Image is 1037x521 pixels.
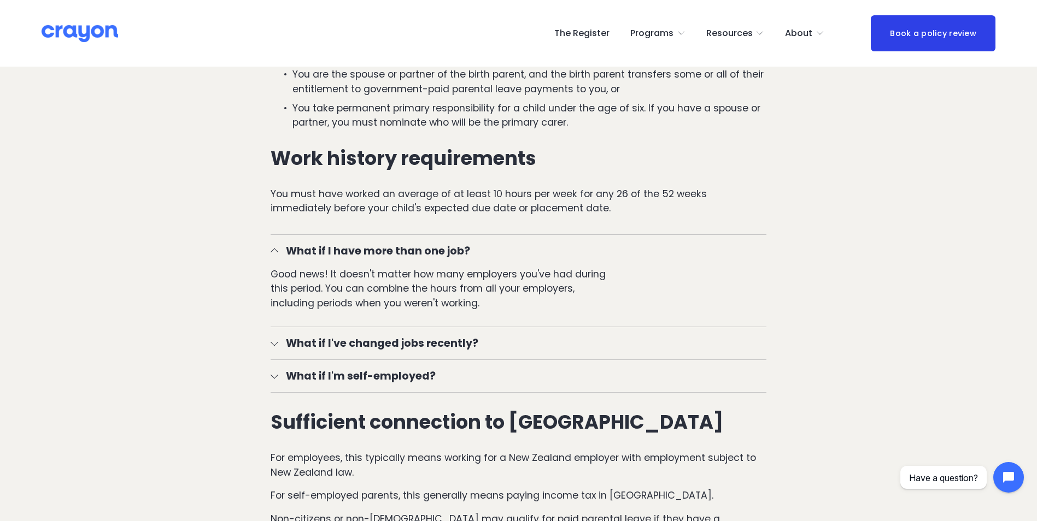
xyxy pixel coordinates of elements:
[630,25,686,42] a: folder dropdown
[292,101,767,130] p: You take permanent primary responsibility for a child under the age of six. If you have a spouse ...
[706,26,753,42] span: Resources
[785,26,812,42] span: About
[554,25,610,42] a: The Register
[42,24,118,43] img: Crayon
[271,267,767,327] div: What if I have more than one job?
[271,488,767,502] p: For self-employed parents, this generally means paying income tax in [GEOGRAPHIC_DATA].
[271,147,767,169] h3: Work history requirements
[292,67,767,96] p: You are the spouse or partner of the birth parent, and the birth parent transfers some or all of ...
[278,335,767,351] span: What if I've changed jobs recently?
[630,26,673,42] span: Programs
[271,267,618,310] p: Good news! It doesn't matter how many employers you've had during this period. You can combine th...
[785,25,824,42] a: folder dropdown
[271,360,767,392] button: What if I'm self-employed?
[871,15,995,51] a: Book a policy review
[278,243,767,259] span: What if I have more than one job?
[271,411,767,433] h3: Sufficient connection to [GEOGRAPHIC_DATA]
[278,368,767,384] span: What if I'm self-employed?
[271,451,767,479] p: For employees, this typically means working for a New Zealand employer with employment subject to...
[271,187,767,216] p: You must have worked an average of at least 10 hours per week for any 26 of the 52 weeks immediat...
[271,235,767,267] button: What if I have more than one job?
[706,25,765,42] a: folder dropdown
[271,327,767,359] button: What if I've changed jobs recently?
